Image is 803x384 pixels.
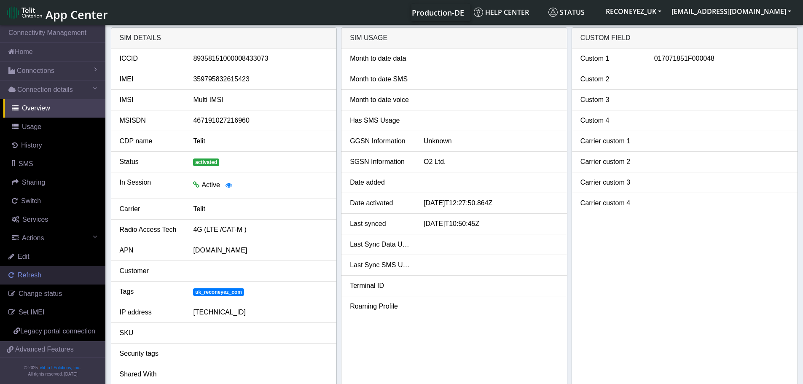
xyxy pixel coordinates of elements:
[113,74,187,84] div: IMEI
[187,115,334,126] div: 467191027216960
[417,136,565,146] div: Unknown
[187,54,334,64] div: 89358151000008433073
[574,95,648,105] div: Custom 3
[113,204,187,214] div: Carrier
[344,115,417,126] div: Has SMS Usage
[344,136,417,146] div: GGSN Information
[113,245,187,255] div: APN
[545,4,601,21] a: Status
[344,95,417,105] div: Month to date voice
[113,54,187,64] div: ICCID
[666,4,796,19] button: [EMAIL_ADDRESS][DOMAIN_NAME]
[572,28,798,48] div: Custom field
[187,245,334,255] div: [DOMAIN_NAME]
[344,239,417,250] div: Last Sync Data Usage
[113,157,187,167] div: Status
[111,28,337,48] div: SIM details
[22,123,41,130] span: Usage
[344,301,417,311] div: Roaming Profile
[113,328,187,338] div: SKU
[113,287,187,297] div: Tags
[3,99,105,118] a: Overview
[574,74,648,84] div: Custom 2
[38,365,80,370] a: Telit IoT Solutions, Inc.
[601,4,666,19] button: RECONEYEZ_UK
[113,266,187,276] div: Customer
[15,344,74,354] span: Advanced Features
[22,234,44,242] span: Actions
[7,6,42,19] img: logo-telit-cinterion-gw-new.png
[22,105,50,112] span: Overview
[220,177,238,193] button: View session details
[3,192,105,210] a: Switch
[3,155,105,173] a: SMS
[3,118,105,136] a: Usage
[344,54,417,64] div: Month to date data
[113,225,187,235] div: Radio Access Tech
[46,7,108,22] span: App Center
[3,136,105,155] a: History
[187,307,334,317] div: [TECHNICAL_ID]
[417,198,565,208] div: [DATE]T12:27:50.864Z
[17,66,54,76] span: Connections
[344,74,417,84] div: Month to date SMS
[344,198,417,208] div: Date activated
[201,181,220,188] span: Active
[21,142,42,149] span: History
[113,307,187,317] div: IP address
[193,158,219,166] span: activated
[193,288,244,296] span: uk_reconeyez_com
[3,173,105,192] a: Sharing
[113,115,187,126] div: MSISDN
[19,160,33,167] span: SMS
[648,54,795,64] div: 017071851F000048
[344,260,417,270] div: Last Sync SMS Usage
[187,204,334,214] div: Telit
[470,4,545,21] a: Help center
[113,136,187,146] div: CDP name
[344,281,417,291] div: Terminal ID
[113,95,187,105] div: IMSI
[474,8,529,17] span: Help center
[574,198,648,208] div: Carrier custom 4
[18,271,41,279] span: Refresh
[412,8,464,18] span: Production-DE
[574,157,648,167] div: Carrier custom 2
[18,253,30,260] span: Edit
[574,115,648,126] div: Custom 4
[574,54,648,64] div: Custom 1
[574,136,648,146] div: Carrier custom 1
[187,225,334,235] div: 4G (LTE /CAT-M )
[344,177,417,188] div: Date added
[417,219,565,229] div: [DATE]T10:50:45Z
[19,309,44,316] span: Set IMEI
[113,369,187,379] div: Shared With
[113,349,187,359] div: Security tags
[7,3,107,21] a: App Center
[548,8,558,17] img: status.svg
[19,290,62,297] span: Change status
[20,328,95,335] span: Legacy portal connection
[187,95,334,105] div: Multi IMSI
[344,219,417,229] div: Last synced
[411,4,464,21] a: Your current platform instance
[187,74,334,84] div: 359795832615423
[548,8,585,17] span: Status
[3,229,105,247] a: Actions
[474,8,483,17] img: knowledge.svg
[22,216,48,223] span: Services
[344,157,417,167] div: SGSN Information
[17,85,73,95] span: Connection details
[113,177,187,193] div: In Session
[417,157,565,167] div: O2 Ltd.
[574,177,648,188] div: Carrier custom 3
[187,136,334,146] div: Telit
[341,28,567,48] div: SIM usage
[21,197,41,204] span: Switch
[3,210,105,229] a: Services
[22,179,45,186] span: Sharing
